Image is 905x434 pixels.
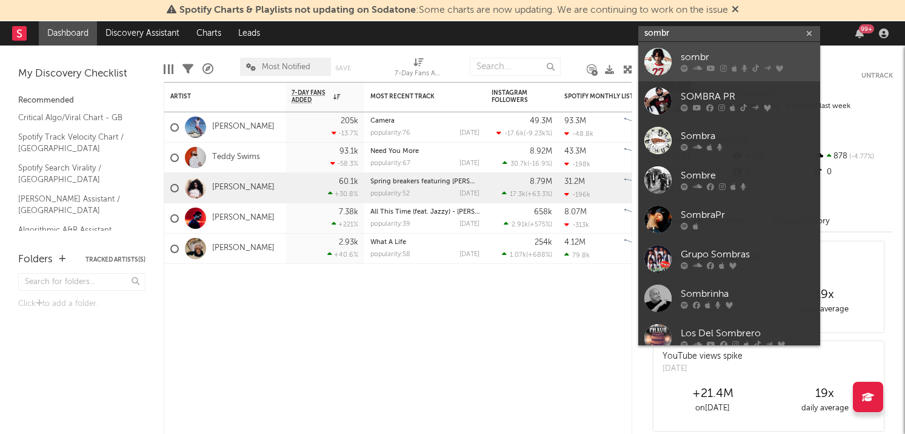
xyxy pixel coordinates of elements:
div: on [DATE] [656,401,769,416]
div: 79.8k [564,251,590,259]
div: 60.1k [339,178,358,186]
a: All This Time (feat. Jazzy) - [PERSON_NAME] Remix [370,209,531,215]
a: [PERSON_NAME] [212,243,275,254]
div: -48.8k [564,130,593,138]
a: [PERSON_NAME] [212,213,275,223]
div: +30.8 % [328,190,358,198]
div: popularity: 52 [370,191,410,197]
div: 8.07M [564,208,587,216]
div: 7.38k [339,208,358,216]
span: Spotify Charts & Playlists not updating on Sodatone [179,5,416,15]
span: -16.9 % [529,161,550,168]
div: [DATE] [459,191,479,197]
div: ( ) [496,129,552,137]
svg: Chart title [619,234,673,264]
div: +40.6 % [327,251,358,259]
div: 43.3M [564,147,586,155]
div: ( ) [502,190,552,198]
div: Camera [370,118,479,124]
div: 93.3M [564,117,586,125]
span: 7-Day Fans Added [292,89,330,104]
a: [PERSON_NAME] [212,122,275,132]
a: Sombra [638,121,820,160]
div: daily average [769,302,881,317]
span: 30.7k [510,161,527,168]
span: +575 % [530,222,550,228]
div: Sombrinha [681,287,814,302]
div: Click to add a folder. [18,297,145,311]
div: What A Life [370,239,479,246]
div: popularity: 67 [370,160,410,167]
a: Spotify Track Velocity Chart / [GEOGRAPHIC_DATA] [18,131,133,155]
div: [DATE] [459,160,479,167]
div: 0 [812,164,893,180]
span: Dismiss [732,5,739,15]
div: Artist [170,93,261,100]
div: 658k [534,208,552,216]
a: Spotify Search Virality / [GEOGRAPHIC_DATA] [18,161,133,186]
div: 99 + [859,24,874,33]
div: YouTube views spike [663,350,743,363]
div: 2.93k [339,239,358,246]
a: Need You More [370,148,419,155]
div: Spotify Monthly Listeners [564,93,655,100]
a: Sombre [638,160,820,200]
div: [DATE] [459,251,479,258]
div: popularity: 76 [370,130,410,137]
div: [DATE] [663,363,743,375]
div: Spring breakers featuring kesha [370,178,479,185]
span: +688 % [528,252,550,259]
button: Tracked Artists(5) [85,257,145,263]
div: SombraPr [681,208,814,223]
span: Most Notified [262,63,310,71]
span: +63.3 % [527,191,550,198]
svg: Chart title [619,112,673,143]
div: -313k [564,221,589,229]
div: -13.7 % [332,129,358,137]
a: Grupo Sombras [638,239,820,279]
span: 1.07k [510,252,526,259]
a: Critical Algo/Viral Chart - GB [18,111,133,124]
div: Filters [182,52,193,87]
div: Recommended [18,93,145,108]
div: 7-Day Fans Added (7-Day Fans Added) [395,67,443,81]
svg: Chart title [619,203,673,234]
div: ( ) [504,220,552,228]
a: Sombrinha [638,279,820,318]
div: Sombre [681,169,814,183]
a: SombraPr [638,200,820,239]
a: What A Life [370,239,406,246]
div: [DATE] [459,221,479,228]
a: Charts [188,21,230,46]
div: +21.4M [656,387,769,401]
div: daily average [769,401,881,416]
div: [DATE] [459,130,479,137]
button: Untrack [861,70,893,82]
div: 19 x [769,387,881,401]
input: Search for artists [638,26,820,41]
div: popularity: 39 [370,221,410,228]
div: 254k [535,239,552,246]
input: Search for folders... [18,273,145,291]
div: 4.12M [564,239,586,246]
div: 7-Day Fans Added (7-Day Fans Added) [395,52,443,87]
a: sombr [638,42,820,81]
div: Los Del Sombrero [681,327,814,341]
div: All This Time (feat. Jazzy) - Armand Van Helden Remix [370,209,479,215]
div: -58.3 % [330,160,358,168]
a: Dashboard [39,21,97,46]
div: -198k [564,160,590,168]
span: 2.91k [512,222,528,228]
div: -196k [564,191,590,198]
div: sombr [681,50,814,65]
span: -9.23k % [526,131,550,137]
div: 31.2M [564,178,585,186]
a: Algorithmic A&R Assistant ([GEOGRAPHIC_DATA]) [18,223,133,248]
a: Spring breakers featuring [PERSON_NAME] [370,178,505,185]
span: 17.3k [510,191,526,198]
div: +221 % [332,220,358,228]
a: Discovery Assistant [97,21,188,46]
div: Instagram Followers [492,89,534,104]
div: Most Recent Track [370,93,461,100]
div: A&R Pipeline [202,52,213,87]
